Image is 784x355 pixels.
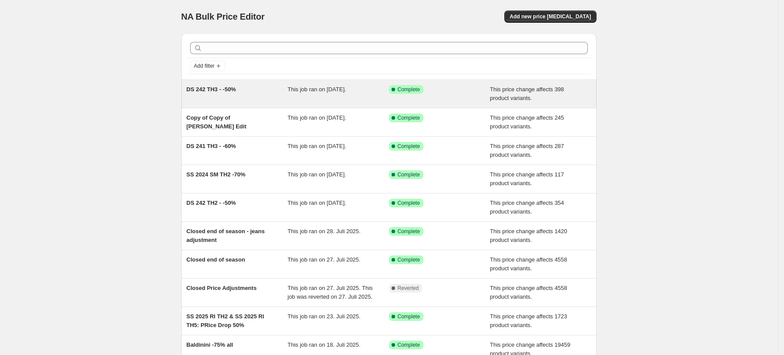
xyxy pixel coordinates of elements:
[187,341,233,348] span: Baldinini -75% all
[490,200,564,215] span: This price change affects 354 product variants.
[398,143,420,150] span: Complete
[288,114,346,121] span: This job ran on [DATE].
[288,200,346,206] span: This job ran on [DATE].
[288,313,361,320] span: This job ran on 23. Juli 2025.
[187,228,265,243] span: Closed end of season - jeans adjustment
[187,171,246,178] span: SS 2024 SM TH2 -70%
[490,143,564,158] span: This price change affects 287 product variants.
[288,86,346,93] span: This job ran on [DATE].
[398,200,420,207] span: Complete
[187,200,236,206] span: DS 242 TH2 - -50%
[398,285,419,292] span: Reverted
[187,256,245,263] span: Closed end of season
[187,313,264,328] span: SS 2025 RI TH2 & SS 2025 RI TH5: PRice Drop 50%
[288,143,346,149] span: This job ran on [DATE].
[398,256,420,263] span: Complete
[181,12,265,21] span: NA Bulk Price Editor
[194,62,215,69] span: Add filter
[490,313,567,328] span: This price change affects 1723 product variants.
[398,86,420,93] span: Complete
[187,143,236,149] span: DS 241 TH3 - -60%
[490,86,564,101] span: This price change affects 398 product variants.
[398,313,420,320] span: Complete
[504,10,596,23] button: Add new price [MEDICAL_DATA]
[190,61,225,71] button: Add filter
[510,13,591,20] span: Add new price [MEDICAL_DATA]
[398,114,420,121] span: Complete
[490,285,567,300] span: This price change affects 4558 product variants.
[490,256,567,272] span: This price change affects 4558 product variants.
[288,228,361,234] span: This job ran on 28. Juli 2025.
[490,228,567,243] span: This price change affects 1420 product variants.
[187,114,246,130] span: Copy of Copy of [PERSON_NAME] Edit
[288,341,361,348] span: This job ran on 18. Juli 2025.
[187,86,236,93] span: DS 242 TH3 - -50%
[288,285,373,300] span: This job ran on 27. Juli 2025. This job was reverted on 27. Juli 2025.
[398,228,420,235] span: Complete
[398,171,420,178] span: Complete
[398,341,420,348] span: Complete
[288,171,346,178] span: This job ran on [DATE].
[490,114,564,130] span: This price change affects 245 product variants.
[490,171,564,186] span: This price change affects 117 product variants.
[288,256,361,263] span: This job ran on 27. Juli 2025.
[187,285,257,291] span: Closed Price Adjustments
